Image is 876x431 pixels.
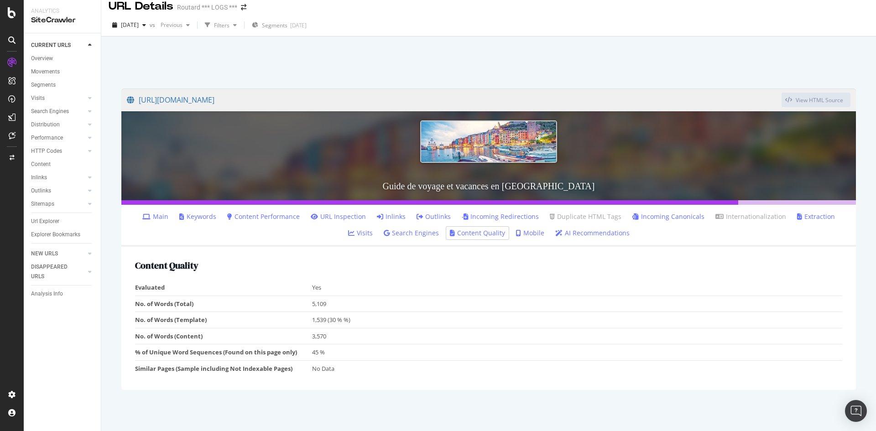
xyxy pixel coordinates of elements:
button: Filters [201,18,240,32]
a: Outlinks [417,212,451,221]
a: Distribution [31,120,85,130]
a: Visits [31,93,85,103]
a: Segments [31,80,94,90]
a: URL Inspection [311,212,366,221]
h2: Content Quality [135,260,842,270]
a: [URL][DOMAIN_NAME] [127,88,782,111]
a: Movements [31,67,94,77]
div: Filters [214,21,229,29]
td: Yes [312,280,843,296]
a: AI Recommendations [555,228,630,238]
a: Performance [31,133,85,143]
div: Search Engines [31,107,69,116]
div: Content [31,160,51,169]
div: Movements [31,67,60,77]
a: Overview [31,54,94,63]
div: [DATE] [290,21,307,29]
a: Content Performance [227,212,300,221]
h3: Guide de voyage et vacances en [GEOGRAPHIC_DATA] [121,172,856,200]
a: Visits [348,228,373,238]
td: % of Unique Word Sequences (Found on this page only) [135,344,312,361]
a: HTTP Codes [31,146,85,156]
button: [DATE] [109,18,150,32]
div: DISAPPEARED URLS [31,262,77,281]
div: Explorer Bookmarks [31,230,80,239]
td: 5,109 [312,296,843,312]
a: CURRENT URLS [31,41,85,50]
a: Keywords [179,212,216,221]
a: Search Engines [384,228,439,238]
div: Analytics [31,7,94,15]
div: Analysis Info [31,289,63,299]
div: SiteCrawler [31,15,94,26]
div: Sitemaps [31,199,54,209]
div: Distribution [31,120,60,130]
a: Inlinks [31,173,85,182]
button: Segments[DATE] [248,18,310,32]
div: Open Intercom Messenger [845,400,867,422]
a: Main [142,212,168,221]
td: Evaluated [135,280,312,296]
div: NEW URLS [31,249,58,259]
div: Outlinks [31,186,51,196]
div: Url Explorer [31,217,59,226]
td: 45 % [312,344,843,361]
span: Segments [262,21,287,29]
a: Outlinks [31,186,85,196]
td: No. of Words (Template) [135,312,312,328]
div: CURRENT URLS [31,41,71,50]
td: No Data [312,360,843,376]
td: 1,539 (30 % %) [312,312,843,328]
div: arrow-right-arrow-left [241,4,246,10]
td: No. of Words (Total) [135,296,312,312]
span: Previous [157,21,182,29]
a: Incoming Canonicals [632,212,704,221]
div: Overview [31,54,53,63]
a: Internationalization [715,212,786,221]
td: 3,570 [312,328,843,344]
div: Performance [31,133,63,143]
a: Incoming Redirections [462,212,539,221]
a: Explorer Bookmarks [31,230,94,239]
div: HTTP Codes [31,146,62,156]
td: Similar Pages (Sample including Not Indexable Pages) [135,360,312,376]
button: View HTML Source [782,93,850,107]
a: Sitemaps [31,199,85,209]
a: DISAPPEARED URLS [31,262,85,281]
a: Analysis Info [31,289,94,299]
a: Search Engines [31,107,85,116]
div: Segments [31,80,56,90]
div: Inlinks [31,173,47,182]
button: Previous [157,18,193,32]
a: Content [31,160,94,169]
a: Inlinks [377,212,406,221]
a: NEW URLS [31,249,85,259]
div: View HTML Source [796,96,843,104]
span: vs [150,21,157,29]
td: No. of Words (Content) [135,328,312,344]
img: Guide de voyage et vacances en Italie [420,120,557,163]
a: Url Explorer [31,217,94,226]
a: Content Quality [450,228,505,238]
a: Duplicate HTML Tags [550,212,621,221]
a: Mobile [516,228,544,238]
div: Visits [31,93,45,103]
a: Extraction [797,212,835,221]
span: 2025 Jul. 15th [121,21,139,29]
